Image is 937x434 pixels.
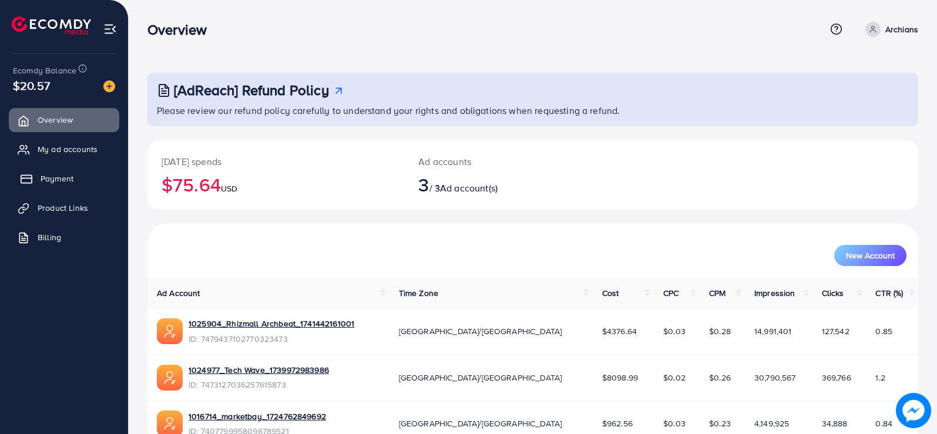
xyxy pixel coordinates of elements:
[602,372,638,383] span: $8098.99
[754,325,792,337] span: 14,991,401
[221,183,237,194] span: USD
[103,80,115,92] img: image
[12,16,91,35] img: logo
[157,318,183,344] img: ic-ads-acc.e4c84228.svg
[709,325,731,337] span: $0.28
[38,143,98,155] span: My ad accounts
[189,318,354,329] a: 1025904_Rhizmall Archbeat_1741442161001
[189,364,329,376] a: 1024977_Tech Wave_1739972983986
[834,245,906,266] button: New Account
[875,287,903,299] span: CTR (%)
[399,418,562,429] span: [GEOGRAPHIC_DATA]/[GEOGRAPHIC_DATA]
[885,22,918,36] p: Archians
[157,365,183,391] img: ic-ads-acc.e4c84228.svg
[38,231,61,243] span: Billing
[861,22,918,37] a: Archians
[9,226,119,249] a: Billing
[875,418,892,429] span: 0.84
[822,418,848,429] span: 34,888
[663,325,686,337] span: $0.03
[663,372,686,383] span: $0.02
[602,418,633,429] span: $962.56
[41,173,73,184] span: Payment
[399,372,562,383] span: [GEOGRAPHIC_DATA]/[GEOGRAPHIC_DATA]
[418,171,429,198] span: 3
[418,173,583,196] h2: / 3
[9,167,119,190] a: Payment
[875,325,892,337] span: 0.85
[602,325,637,337] span: $4376.64
[162,173,390,196] h2: $75.64
[418,154,583,169] p: Ad accounts
[9,196,119,220] a: Product Links
[822,372,851,383] span: 369,766
[399,325,562,337] span: [GEOGRAPHIC_DATA]/[GEOGRAPHIC_DATA]
[9,137,119,161] a: My ad accounts
[103,22,117,36] img: menu
[602,287,619,299] span: Cost
[189,333,354,345] span: ID: 7479437102770323473
[189,411,326,422] a: 1016714_marketbay_1724762849692
[147,21,216,38] h3: Overview
[846,251,895,260] span: New Account
[754,418,789,429] span: 4,149,925
[822,287,844,299] span: Clicks
[709,287,726,299] span: CPM
[875,372,885,383] span: 1.2
[399,287,438,299] span: Time Zone
[709,418,731,429] span: $0.23
[157,287,200,299] span: Ad Account
[822,325,849,337] span: 127,542
[896,393,931,428] img: image
[162,154,390,169] p: [DATE] spends
[663,287,679,299] span: CPC
[440,181,498,194] span: Ad account(s)
[13,65,76,76] span: Ecomdy Balance
[189,379,329,391] span: ID: 7473127036257615873
[174,82,329,99] h3: [AdReach] Refund Policy
[157,103,911,117] p: Please review our refund policy carefully to understand your rights and obligations when requesti...
[38,114,73,126] span: Overview
[754,287,795,299] span: Impression
[754,372,796,383] span: 30,790,567
[709,372,731,383] span: $0.26
[13,77,50,94] span: $20.57
[38,202,88,214] span: Product Links
[663,418,686,429] span: $0.03
[9,108,119,132] a: Overview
